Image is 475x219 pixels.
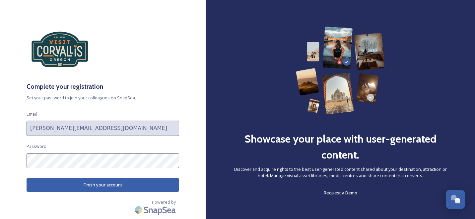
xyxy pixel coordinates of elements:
span: Request a Demo [324,190,357,196]
span: Password [27,143,46,150]
button: Open Chat [446,190,465,209]
h3: Complete your registration [27,82,179,91]
img: 63b42ca75bacad526042e722_Group%20154-p-800.png [296,27,385,114]
span: Set your password to join your colleagues on SnapSea. [27,95,179,101]
img: SnapSea Logo [133,202,179,218]
img: visit-corvallis-badge-dark-blue-orange%281%29.png [27,27,93,72]
span: Discover and acquire rights to the best user-generated content shared about your destination, att... [232,166,448,179]
button: Finish your account [27,178,179,192]
span: Email [27,111,37,117]
span: Powered by [152,199,176,205]
a: Request a Demo [324,189,357,197]
h2: Showcase your place with user-generated content. [232,131,448,163]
